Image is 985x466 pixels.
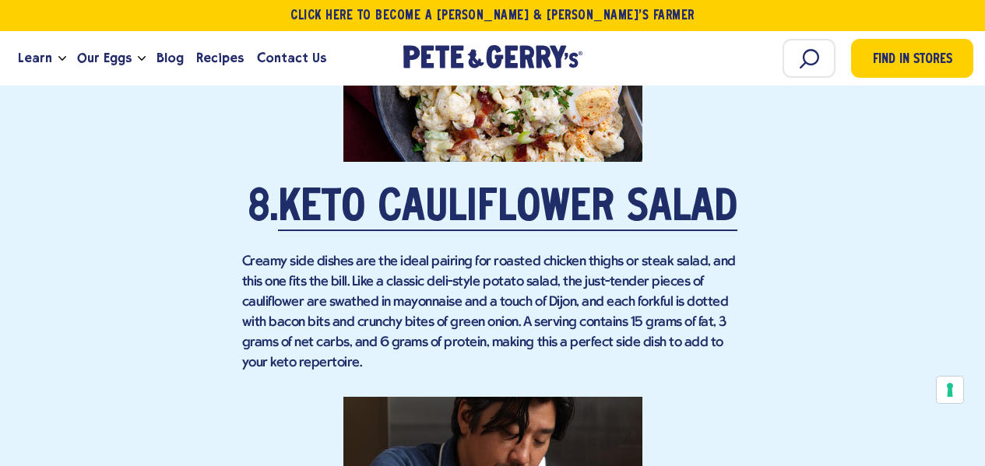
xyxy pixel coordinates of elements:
[157,48,184,68] span: Blog
[242,252,744,373] p: Creamy side dishes are the ideal pairing for roasted chicken thighs or steak salad, and this one ...
[242,185,744,232] h2: 8.
[937,377,963,403] button: Your consent preferences for tracking technologies
[58,56,66,61] button: Open the dropdown menu for Learn
[190,37,250,79] a: Recipes
[851,39,973,78] a: Find in Stores
[783,39,835,78] input: Search
[278,187,737,231] a: Keto Cauliflower Salad
[77,48,132,68] span: Our Eggs
[12,37,58,79] a: Learn
[138,56,146,61] button: Open the dropdown menu for Our Eggs
[18,48,52,68] span: Learn
[150,37,190,79] a: Blog
[196,48,244,68] span: Recipes
[251,37,332,79] a: Contact Us
[71,37,138,79] a: Our Eggs
[873,50,952,71] span: Find in Stores
[257,48,326,68] span: Contact Us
